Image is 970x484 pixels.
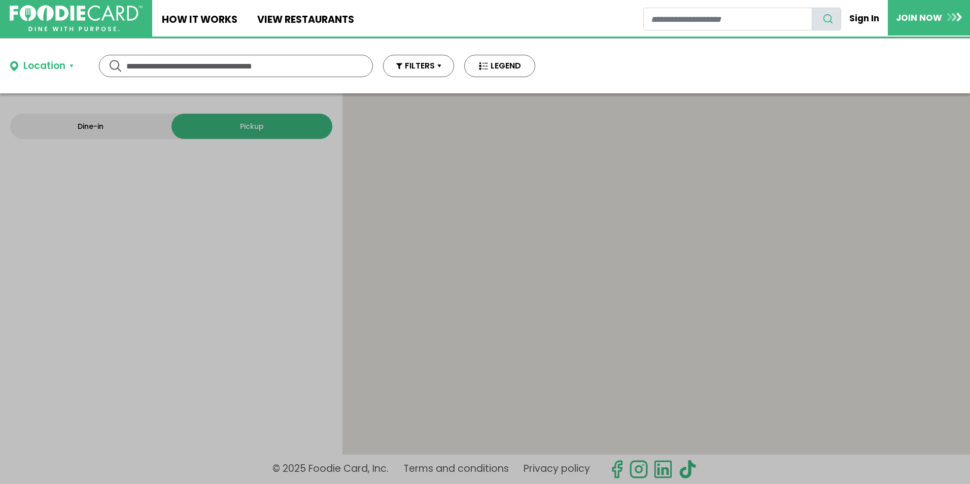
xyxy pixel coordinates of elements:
[643,8,812,30] input: restaurant search
[10,59,74,74] button: Location
[23,59,65,74] div: Location
[464,55,535,77] button: LEGEND
[841,7,888,29] a: Sign In
[383,55,454,77] button: FILTERS
[812,8,841,30] button: search
[10,5,143,32] img: FoodieCard; Eat, Drink, Save, Donate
